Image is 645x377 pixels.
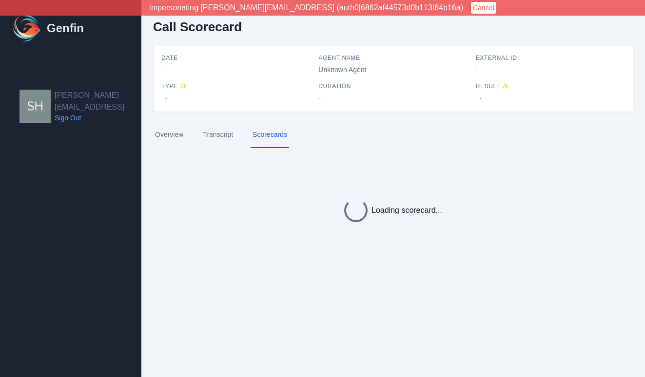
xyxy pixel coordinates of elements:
[20,90,51,123] img: shane+aadirect@genfin.ai
[153,19,242,34] h2: Call Scorecard
[318,93,468,103] span: -
[318,54,468,62] span: Agent Name
[371,205,442,216] span: Loading scorecard...
[55,90,141,113] h2: [PERSON_NAME][EMAIL_ADDRESS]
[318,82,468,90] span: Duration
[476,82,625,90] span: Result ✨
[318,66,366,74] span: Unknown Agent
[153,122,185,148] a: Overview
[476,65,625,75] span: -
[201,122,235,148] a: Transcript
[161,65,311,75] span: -
[161,82,311,90] span: Type ✨
[251,122,289,148] a: Scorecards
[47,20,84,36] h1: Genfin
[161,94,171,103] span: -
[153,122,633,148] nav: Tabs
[55,113,141,123] a: Sign Out
[161,54,311,62] span: Date
[476,54,625,62] span: External ID
[12,13,43,44] img: Logo
[471,2,496,14] button: Cancel
[476,94,486,103] span: -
